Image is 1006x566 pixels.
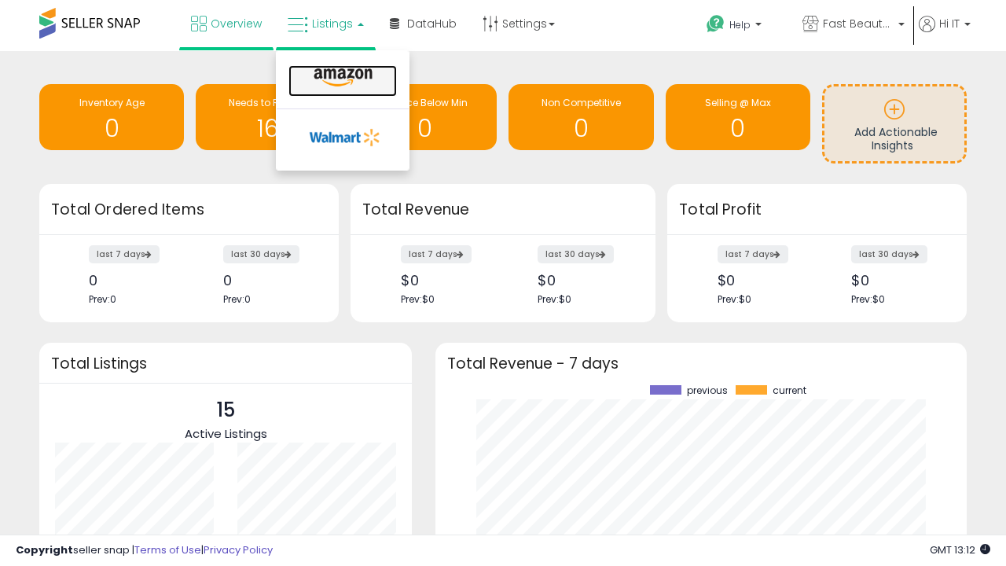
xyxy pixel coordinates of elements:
h1: 0 [47,116,176,141]
a: Non Competitive 0 [509,84,653,150]
span: Add Actionable Insights [854,124,938,154]
label: last 7 days [89,245,160,263]
span: Prev: $0 [851,292,885,306]
span: Non Competitive [542,96,621,109]
span: Prev: $0 [718,292,751,306]
span: Active Listings [185,425,267,442]
span: Overview [211,16,262,31]
span: Fast Beauty ([GEOGRAPHIC_DATA]) [823,16,894,31]
span: Needs to Reprice [229,96,308,109]
span: Prev: $0 [538,292,571,306]
div: seller snap | | [16,543,273,558]
label: last 30 days [851,245,927,263]
label: last 7 days [718,245,788,263]
a: Add Actionable Insights [824,86,964,161]
h1: 0 [360,116,489,141]
span: previous [687,385,728,396]
span: Hi IT [939,16,960,31]
div: 0 [223,272,311,289]
h1: 0 [516,116,645,141]
span: Prev: 0 [89,292,116,306]
span: Prev: $0 [401,292,435,306]
h1: 16 [204,116,332,141]
a: Help [694,2,788,51]
span: DataHub [407,16,457,31]
a: BB Price Below Min 0 [352,84,497,150]
a: Selling @ Max 0 [666,84,810,150]
a: Needs to Reprice 16 [196,84,340,150]
h3: Total Ordered Items [51,199,327,221]
strong: Copyright [16,542,73,557]
span: Help [729,18,751,31]
h3: Total Profit [679,199,955,221]
div: $0 [851,272,939,289]
span: Inventory Age [79,96,145,109]
span: current [773,385,806,396]
a: Inventory Age 0 [39,84,184,150]
p: 15 [185,395,267,425]
h3: Total Revenue - 7 days [447,358,955,369]
a: Privacy Policy [204,542,273,557]
h3: Total Listings [51,358,400,369]
span: BB Price Below Min [381,96,468,109]
a: Hi IT [919,16,971,51]
h1: 0 [674,116,802,141]
div: $0 [718,272,806,289]
label: last 30 days [538,245,614,263]
label: last 30 days [223,245,299,263]
span: 2025-09-12 13:12 GMT [930,542,990,557]
span: Prev: 0 [223,292,251,306]
i: Get Help [706,14,725,34]
div: 0 [89,272,177,289]
span: Listings [312,16,353,31]
div: $0 [538,272,628,289]
a: Terms of Use [134,542,201,557]
label: last 7 days [401,245,472,263]
h3: Total Revenue [362,199,644,221]
span: Selling @ Max [705,96,771,109]
div: $0 [401,272,491,289]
